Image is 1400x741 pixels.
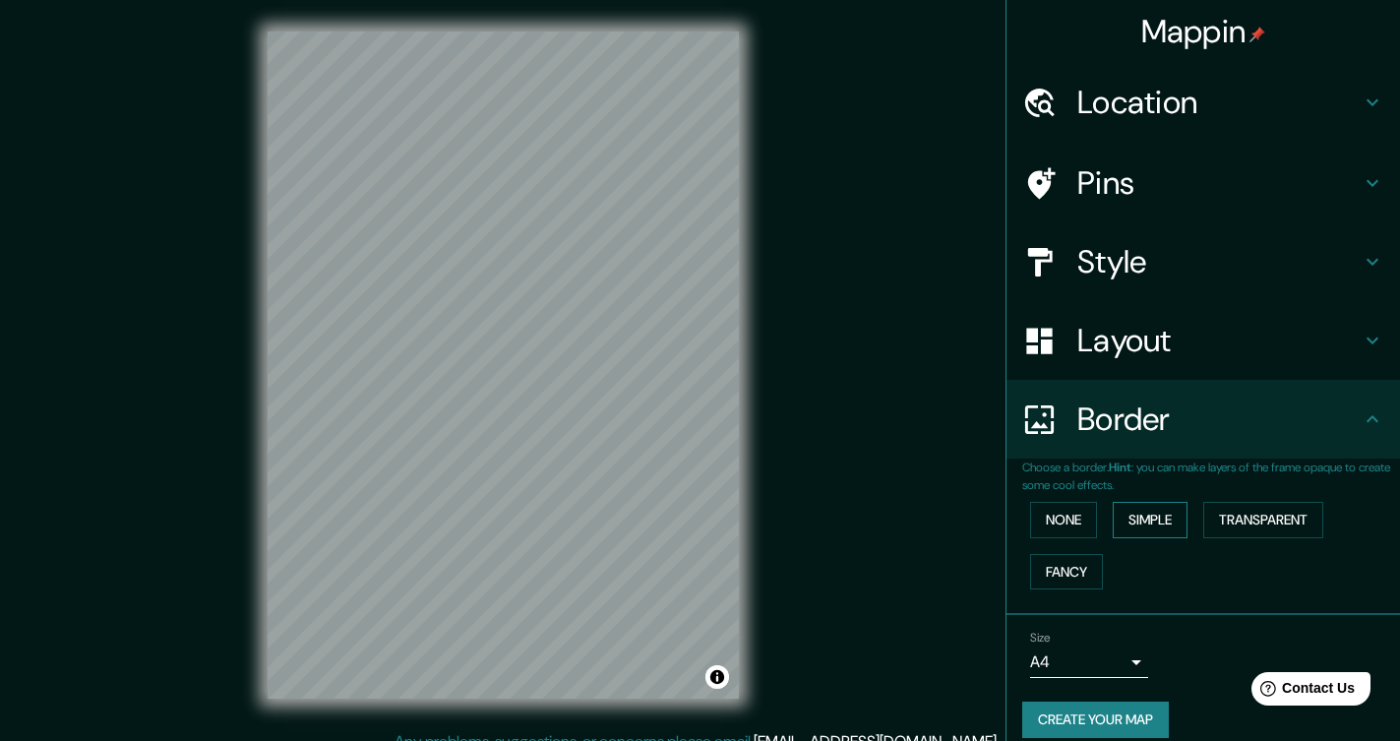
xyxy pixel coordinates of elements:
div: Pins [1006,144,1400,222]
button: Simple [1113,502,1187,538]
button: None [1030,502,1097,538]
button: Create your map [1022,702,1169,738]
img: pin-icon.png [1249,27,1265,42]
b: Hint [1109,460,1131,475]
div: Style [1006,222,1400,301]
canvas: Map [268,31,739,699]
div: Layout [1006,301,1400,380]
div: Location [1006,63,1400,142]
h4: Style [1077,242,1361,281]
h4: Layout [1077,321,1361,360]
div: A4 [1030,647,1148,678]
p: Choose a border. : you can make layers of the frame opaque to create some cool effects. [1022,459,1400,494]
div: Border [1006,380,1400,459]
iframe: Help widget launcher [1225,664,1378,719]
button: Toggle attribution [705,665,729,689]
h4: Border [1077,400,1361,439]
h4: Location [1077,83,1361,122]
h4: Mappin [1141,12,1266,51]
button: Transparent [1203,502,1323,538]
button: Fancy [1030,554,1103,590]
h4: Pins [1077,163,1361,203]
label: Size [1030,630,1051,647]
